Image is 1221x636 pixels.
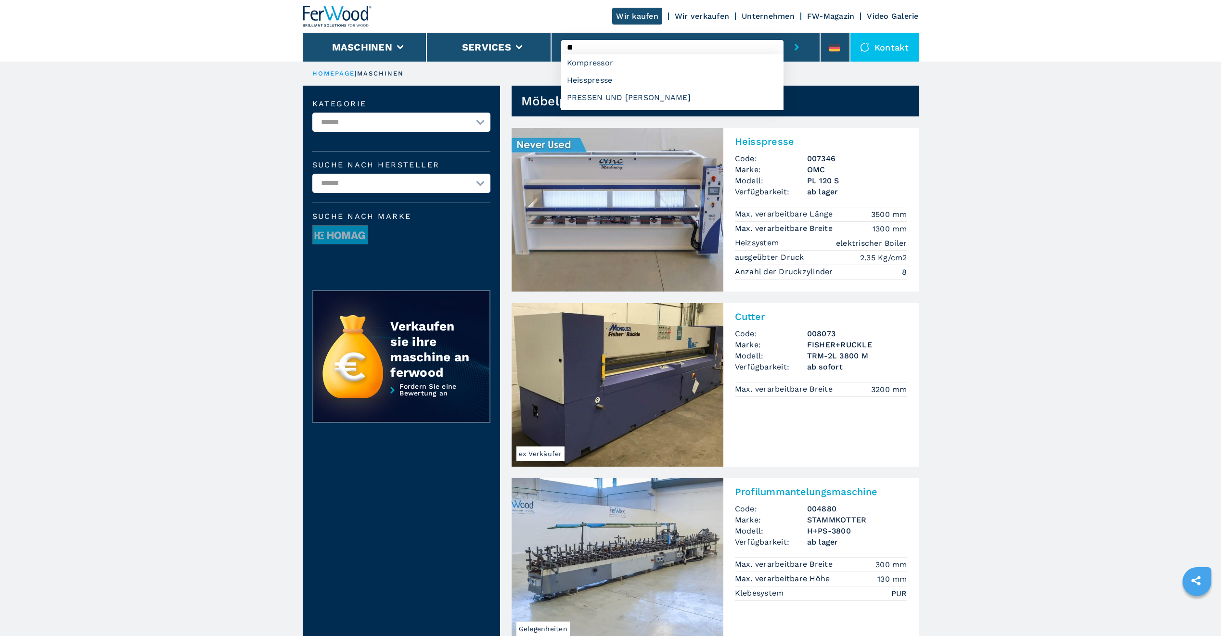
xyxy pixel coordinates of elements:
[512,128,723,292] img: Heisspresse OMC PL 120 S
[871,209,907,220] em: 3500 mm
[860,252,907,263] em: 2.35 Kg/cm2
[807,350,907,361] h3: TRM-2L 3800 M
[807,339,907,350] h3: FISHER+RUCKLE
[867,12,918,21] a: Video Galerie
[312,100,490,108] label: Kategorie
[871,384,907,395] em: 3200 mm
[516,446,565,461] span: ex Verkäufer
[1184,569,1208,593] a: sharethis
[735,267,835,277] p: Anzahl der Druckzylinder
[875,559,907,570] em: 300 mm
[312,383,490,423] a: Fordern Sie eine Bewertung an
[735,223,835,234] p: Max. verarbeitbare Breite
[355,70,357,77] span: |
[735,136,907,147] h2: Heisspresse
[512,303,723,467] img: Cutter FISHER+RUCKLE TRM-2L 3800 M
[735,525,807,536] span: Modell:
[735,486,907,497] h2: Profilummantelungsmaschine
[516,622,570,636] span: Gelegenheiten
[873,223,907,234] em: 1300 mm
[807,525,907,536] h3: H+PS-3800
[735,153,807,164] span: Code:
[675,12,729,21] a: Wir verkaufen
[891,588,907,599] em: PUR
[313,226,368,245] img: image
[357,69,404,78] p: maschinen
[390,318,470,380] div: Verkaufen sie ihre maschine an ferwood
[735,209,835,219] p: Max. verarbeitbare Länge
[312,70,355,77] a: HOMEPAGE
[312,161,490,169] label: Suche nach Hersteller
[850,33,919,62] div: Kontakt
[735,514,807,525] span: Marke:
[735,186,807,197] span: Verfügbarkeit:
[561,54,784,72] div: Kompressor
[521,93,695,109] h1: Möbelprodutionsmaschinen
[735,503,807,514] span: Code:
[1180,593,1214,629] iframe: Chat
[512,128,919,292] a: Heisspresse OMC PL 120 SHeisspresseCode:007346Marke:OMCModell:PL 120 SVerfügbarkeit:ab lagerMax. ...
[807,514,907,525] h3: STAMMKOTTER
[807,361,907,372] span: ab sofort
[735,361,807,372] span: Verfügbarkeit:
[561,89,784,106] div: PRESSEN UND [PERSON_NAME]
[735,573,833,584] p: Max. verarbeitbare Höhe
[735,339,807,350] span: Marke:
[735,175,807,186] span: Modell:
[735,536,807,547] span: Verfügbarkeit:
[807,503,907,514] h3: 004880
[512,303,919,467] a: Cutter FISHER+RUCKLE TRM-2L 3800 Mex VerkäuferCutterCode:008073Marke:FISHER+RUCKLEModell:TRM-2L 3...
[784,33,810,62] button: submit-button
[807,328,907,339] h3: 008073
[735,350,807,361] span: Modell:
[312,213,490,220] span: Suche nach Marke
[735,588,786,598] p: Klebesystem
[902,267,907,278] em: 8
[877,573,907,585] em: 130 mm
[860,42,870,52] img: Kontakt
[735,311,907,322] h2: Cutter
[735,384,835,394] p: Max. verarbeitbare Breite
[807,175,907,186] h3: PL 120 S
[612,8,662,25] a: Wir kaufen
[836,238,907,249] em: elektrischer Boiler
[303,6,372,27] img: Ferwood
[332,41,392,53] button: Maschinen
[735,328,807,339] span: Code:
[462,41,511,53] button: Services
[735,238,782,248] p: Heizsystem
[735,164,807,175] span: Marke:
[807,12,855,21] a: FW-Magazin
[807,164,907,175] h3: OMC
[807,153,907,164] h3: 007346
[735,559,835,570] p: Max. verarbeitbare Breite
[735,252,807,263] p: ausgeübter Druck
[807,186,907,197] span: ab lager
[807,536,907,547] span: ab lager
[742,12,795,21] a: Unternehmen
[561,72,784,89] div: Heisspresse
